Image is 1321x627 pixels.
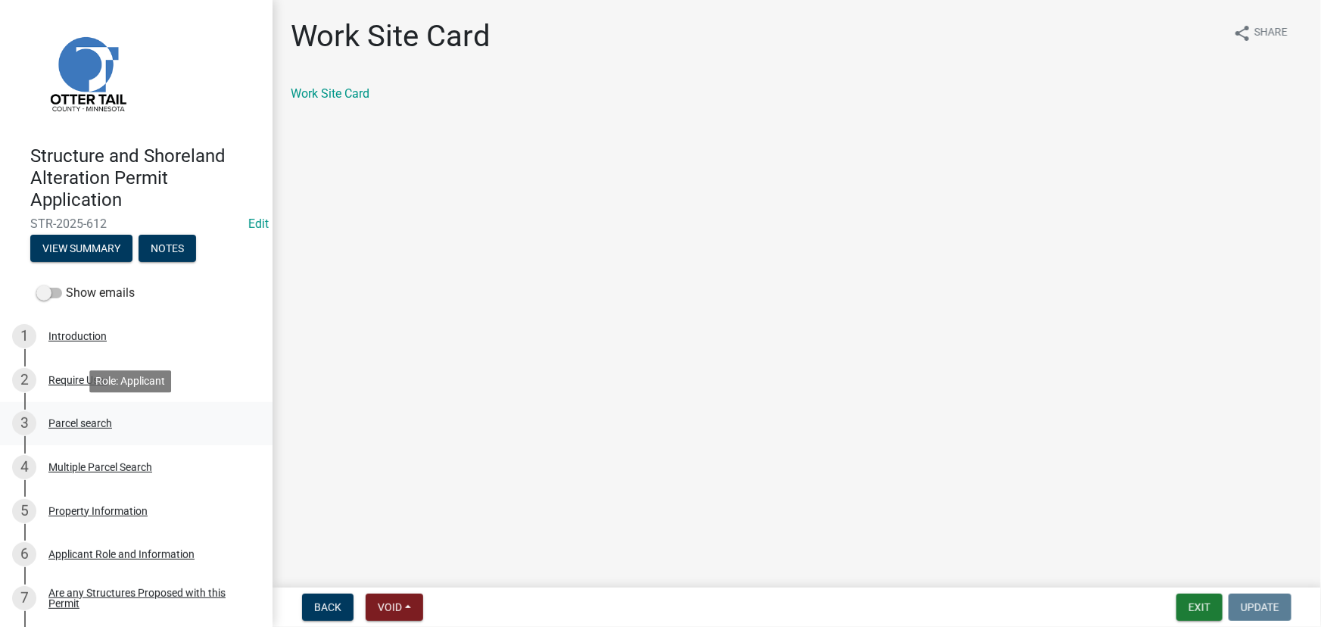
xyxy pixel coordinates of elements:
[48,549,195,560] div: Applicant Role and Information
[291,18,491,55] h1: Work Site Card
[1254,24,1288,42] span: Share
[314,601,341,613] span: Back
[48,462,152,473] div: Multiple Parcel Search
[12,324,36,348] div: 1
[30,145,260,211] h4: Structure and Shoreland Alteration Permit Application
[48,588,248,609] div: Are any Structures Proposed with this Permit
[48,375,107,385] div: Require User
[12,368,36,392] div: 2
[1233,24,1251,42] i: share
[30,244,132,256] wm-modal-confirm: Summary
[139,244,196,256] wm-modal-confirm: Notes
[12,455,36,479] div: 4
[12,586,36,610] div: 7
[89,370,171,392] div: Role: Applicant
[48,331,107,342] div: Introduction
[1176,594,1223,621] button: Exit
[139,235,196,262] button: Notes
[248,217,269,231] wm-modal-confirm: Edit Application Number
[291,86,369,101] a: Work Site Card
[48,506,148,516] div: Property Information
[12,542,36,566] div: 6
[1241,601,1279,613] span: Update
[30,235,132,262] button: View Summary
[48,418,112,429] div: Parcel search
[30,16,144,129] img: Otter Tail County, Minnesota
[1229,594,1291,621] button: Update
[248,217,269,231] a: Edit
[366,594,423,621] button: Void
[36,284,135,302] label: Show emails
[1221,18,1300,48] button: shareShare
[12,411,36,435] div: 3
[30,217,242,231] span: STR-2025-612
[302,594,354,621] button: Back
[378,601,402,613] span: Void
[12,499,36,523] div: 5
